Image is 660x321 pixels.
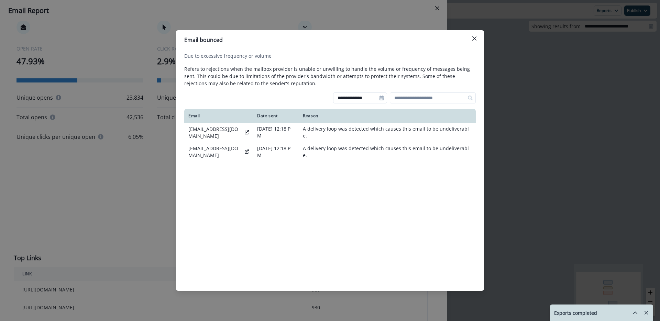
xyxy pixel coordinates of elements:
[257,145,295,159] p: [DATE] 12:18 PM
[303,145,472,159] p: A delivery loop was detected which causes this email to be undeliverable.
[188,113,249,119] div: Email
[303,125,472,139] p: A delivery loop was detected which causes this email to be undeliverable.
[303,113,472,119] div: Reason
[257,125,295,139] p: [DATE] 12:18 PM
[188,126,242,140] p: [EMAIL_ADDRESS][DOMAIN_NAME]
[184,36,223,44] p: Email bounced
[184,52,272,59] p: Due to excessive frequency or volume
[188,145,242,159] p: [EMAIL_ADDRESS][DOMAIN_NAME]
[624,305,638,321] button: hide-exports
[554,309,597,317] p: Exports completed
[630,308,641,318] button: hide-exports
[469,33,480,44] button: Close
[641,308,652,318] button: Remove-exports
[257,113,295,119] div: Date sent
[184,65,476,87] p: Refers to rejections when the mailbox provider is unable or unwilling to handle the volume or fre...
